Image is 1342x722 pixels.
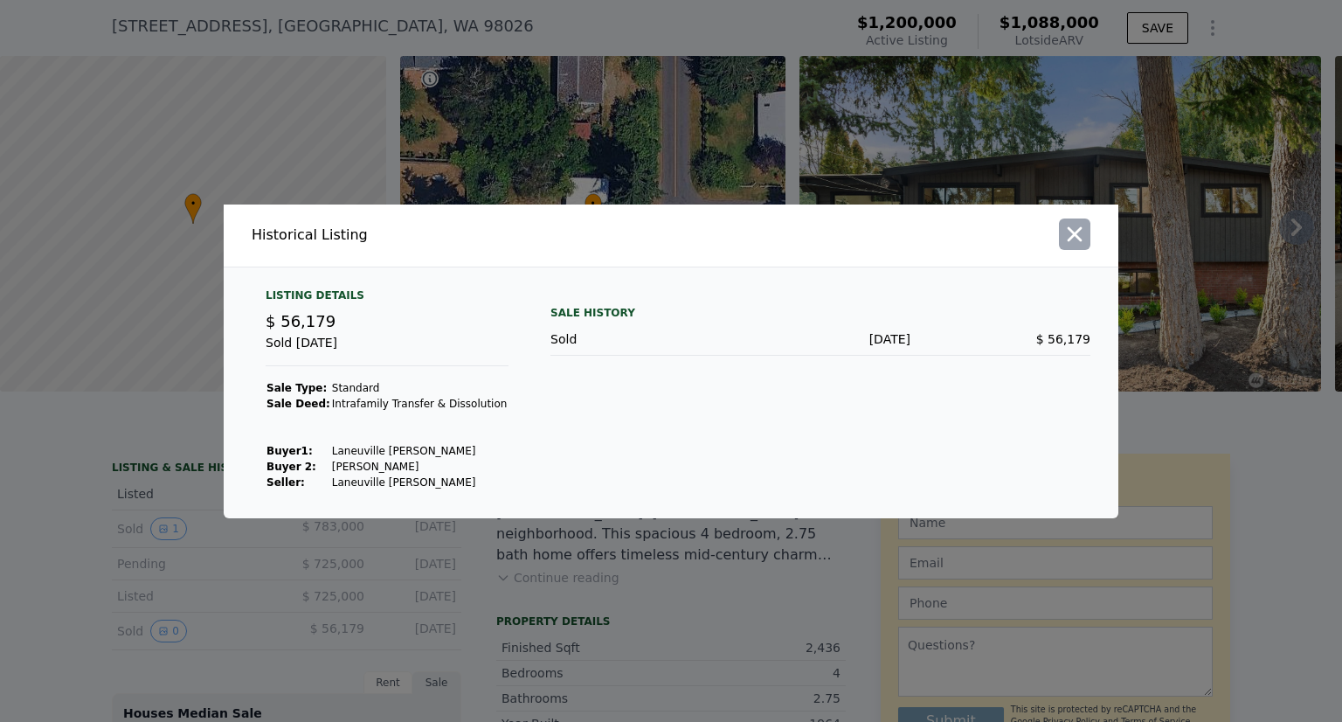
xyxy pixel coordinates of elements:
strong: Sale Type: [266,382,327,394]
div: Sale History [550,302,1090,323]
div: [DATE] [730,330,910,348]
div: Listing Details [266,288,508,309]
td: Intrafamily Transfer & Dissolution [331,396,508,412]
strong: Seller : [266,476,305,489]
strong: Buyer 2: [266,461,316,473]
span: $ 56,179 [266,312,335,330]
span: $ 56,179 [1036,332,1090,346]
strong: Buyer 1 : [266,445,313,457]
strong: Sale Deed: [266,398,330,410]
div: Sold [DATE] [266,334,508,366]
td: Laneuville [PERSON_NAME] [331,443,508,459]
td: [PERSON_NAME] [331,459,508,475]
div: Historical Listing [252,225,664,246]
td: Laneuville [PERSON_NAME] [331,475,508,490]
td: Standard [331,380,508,396]
div: Sold [550,330,730,348]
